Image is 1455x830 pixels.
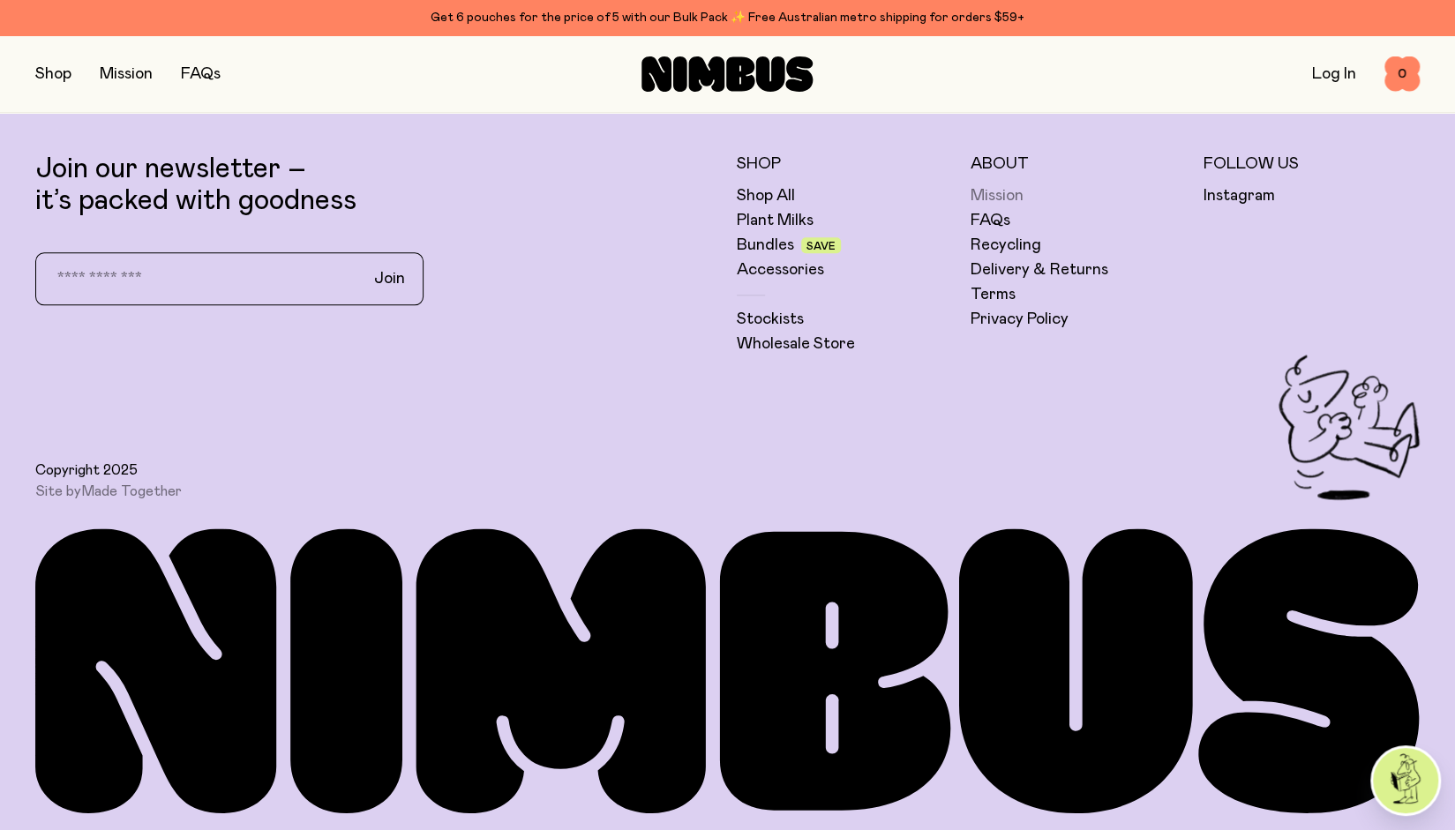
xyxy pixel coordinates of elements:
[35,153,719,217] p: Join our newsletter – it’s packed with goodness
[1373,748,1438,813] img: agent
[737,259,824,280] a: Accessories
[35,482,182,500] span: Site by
[1204,185,1275,206] a: Instagram
[737,185,795,206] a: Shop All
[81,484,182,498] a: Made Together
[970,235,1040,256] a: Recycling
[970,259,1107,280] a: Delivery & Returns
[737,210,814,231] a: Plant Milks
[360,260,419,297] button: Join
[1204,153,1420,175] h5: Follow Us
[100,66,153,82] a: Mission
[970,309,1068,330] a: Privacy Policy
[1384,56,1420,92] button: 0
[35,461,138,479] span: Copyright 2025
[737,309,804,330] a: Stockists
[737,235,794,256] a: Bundles
[806,241,836,251] span: Save
[35,7,1420,28] div: Get 6 pouches for the price of 5 with our Bulk Pack ✨ Free Australian metro shipping for orders $59+
[1312,66,1356,82] a: Log In
[970,284,1015,305] a: Terms
[970,210,1009,231] a: FAQs
[970,153,1186,175] h5: About
[970,185,1023,206] a: Mission
[181,66,221,82] a: FAQs
[374,268,405,289] span: Join
[737,153,953,175] h5: Shop
[737,333,855,355] a: Wholesale Store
